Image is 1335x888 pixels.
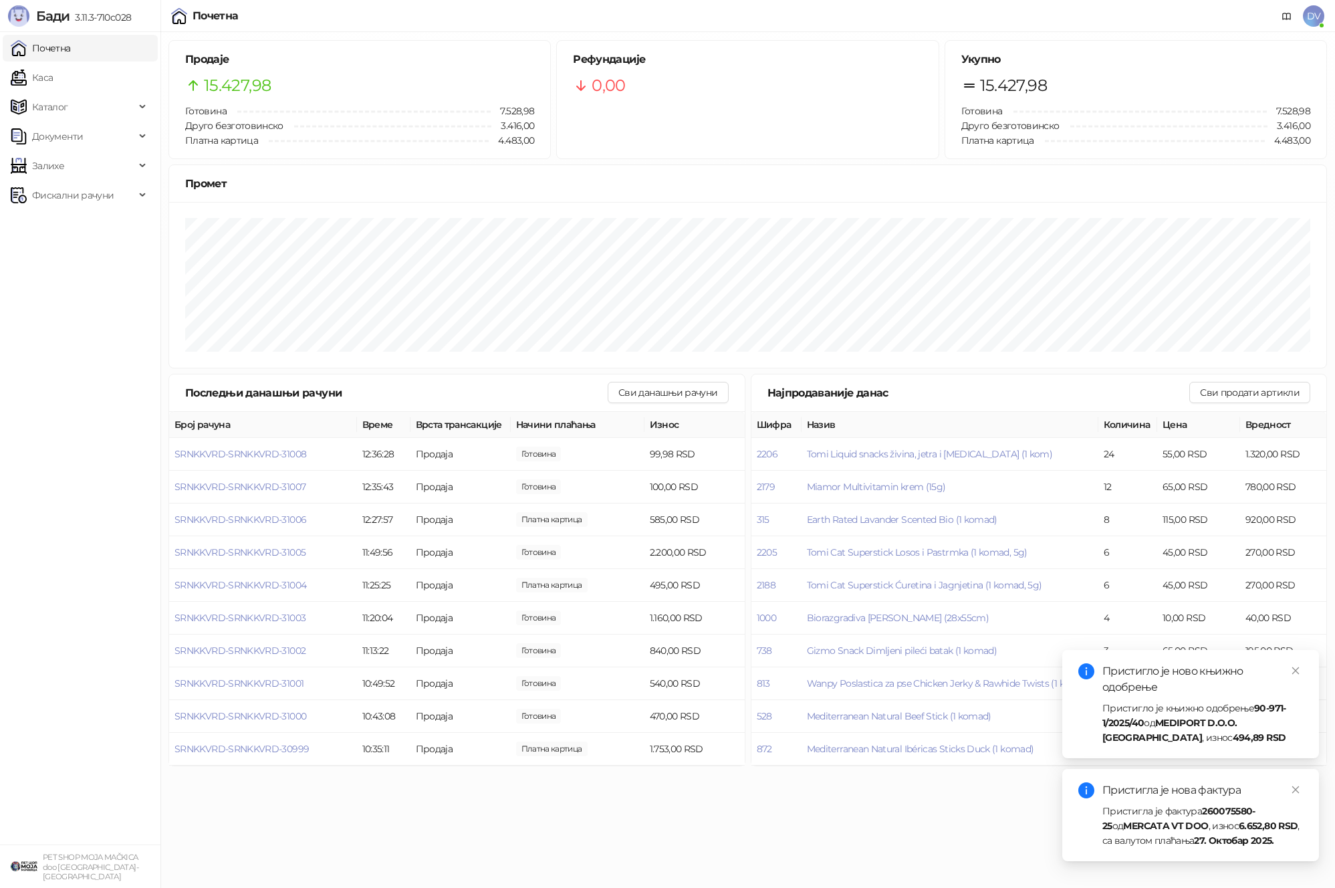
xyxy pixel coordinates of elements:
span: 7.528,98 [1267,104,1310,118]
span: Miamor Multivitamin krem (15g) [807,481,946,493]
button: 2179 [757,481,775,493]
div: Пристигла је нова фактура [1102,782,1303,798]
td: Продаја [410,471,511,504]
th: Шифра [751,412,802,438]
button: 872 [757,743,772,755]
td: 780,00 RSD [1240,471,1326,504]
td: 540,00 RSD [644,667,745,700]
td: Продаја [410,504,511,536]
td: 10:43:08 [357,700,410,733]
button: Tomi Cat Superstick Losos i Pastrmka (1 komad, 5g) [807,546,1027,558]
span: 100,00 [516,479,562,494]
button: SRNKKVRD-SRNKKVRD-31002 [174,645,306,657]
td: 10:49:52 [357,667,410,700]
span: 540,00 [516,676,562,691]
button: 813 [757,677,770,689]
button: 528 [757,710,772,722]
span: 4.483,00 [489,133,534,148]
td: Продаја [410,635,511,667]
div: Почетна [193,11,239,21]
img: Logo [8,5,29,27]
div: Пристигло је књижно одобрење од , износ [1102,701,1303,745]
strong: 260075580-25 [1102,805,1255,832]
span: info-circle [1078,663,1094,679]
div: Пристигло је ново књижно одобрење [1102,663,1303,695]
div: Последњи данашњи рачуни [185,384,608,401]
button: Earth Rated Lavander Scented Bio (1 komad) [807,514,997,526]
td: 920,00 RSD [1240,504,1326,536]
td: 65,00 RSD [1157,471,1240,504]
span: SRNKKVRD-SRNKKVRD-31005 [174,546,306,558]
td: 11:20:04 [357,602,410,635]
td: Продаја [410,700,511,733]
span: close [1291,666,1300,675]
span: Фискални рачуни [32,182,114,209]
a: Каса [11,64,53,91]
strong: 90-971-1/2025/40 [1102,702,1286,729]
span: DV [1303,5,1324,27]
a: Почетна [11,35,71,62]
button: SRNKKVRD-SRNKKVRD-31007 [174,481,306,493]
span: 0,00 [592,73,625,98]
td: 65,00 RSD [1157,635,1240,667]
td: 55,00 RSD [1157,438,1240,471]
span: info-circle [1078,782,1094,798]
td: Продаја [410,569,511,602]
span: SRNKKVRD-SRNKKVRD-30999 [174,743,309,755]
span: Платна картица [961,134,1034,146]
span: 4.483,00 [1265,133,1310,148]
th: Назив [802,412,1098,438]
td: 24 [1098,438,1157,471]
span: 1.500,00 [516,610,562,625]
button: Wanpy Poslastica za pse Chicken Jerky & Rawhide Twists (1 komad) [807,677,1093,689]
td: Продаја [410,733,511,766]
td: 1.753,00 RSD [644,733,745,766]
th: Врста трансакције [410,412,511,438]
strong: 6.652,80 RSD [1239,820,1298,832]
td: 11:25:25 [357,569,410,602]
td: Продаја [410,438,511,471]
td: 12:36:28 [357,438,410,471]
span: Друго безготовинско [185,120,283,132]
button: 2188 [757,579,775,591]
button: Tomi Liquid snacks živina, jetra i [MEDICAL_DATA] (1 kom) [807,448,1053,460]
td: Продаја [410,536,511,569]
span: 1.753,00 [516,742,588,756]
a: Close [1288,663,1303,678]
td: 10,00 RSD [1157,602,1240,635]
td: 11:49:56 [357,536,410,569]
span: 1.000,00 [516,643,562,658]
span: Biorazgradiva [PERSON_NAME] (28x55cm) [807,612,989,624]
td: 99,98 RSD [644,438,745,471]
span: Готовина [185,105,227,117]
td: 11:13:22 [357,635,410,667]
button: 2205 [757,546,777,558]
span: Каталог [32,94,68,120]
button: 2206 [757,448,777,460]
td: 470,00 RSD [644,700,745,733]
th: Време [357,412,410,438]
td: 45,00 RSD [1157,536,1240,569]
td: 6 [1098,536,1157,569]
button: SRNKKVRD-SRNKKVRD-31000 [174,710,306,722]
td: 40,00 RSD [1240,602,1326,635]
td: 12 [1098,471,1157,504]
button: 738 [757,645,772,657]
span: Готовина [961,105,1003,117]
strong: 494,89 RSD [1233,732,1286,744]
span: Gizmo Snack Dimljeni pileći batak (1 komad) [807,645,997,657]
div: Промет [185,175,1310,192]
span: SRNKKVRD-SRNKKVRD-31001 [174,677,304,689]
span: Друго безготовинско [961,120,1060,132]
th: Износ [644,412,745,438]
span: 15.427,98 [204,73,271,98]
button: Mediterranean Natural Ibéricas Sticks Duck (1 komad) [807,743,1034,755]
button: 315 [757,514,769,526]
span: 2.200,00 [516,545,562,560]
a: Close [1288,782,1303,797]
span: 15.427,98 [980,73,1047,98]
